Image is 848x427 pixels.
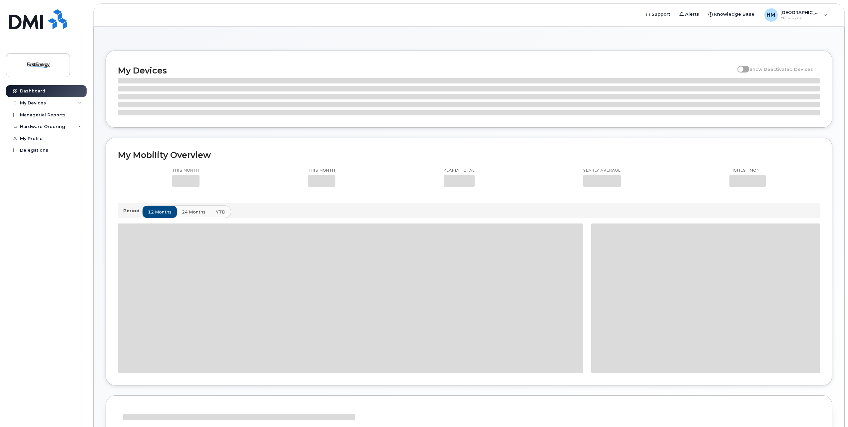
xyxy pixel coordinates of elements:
[123,208,142,214] p: Period
[749,67,813,72] span: Show Deactivated Devices
[583,168,621,173] p: Yearly average
[118,66,734,75] h2: My Devices
[444,168,475,173] p: Yearly total
[182,209,206,215] span: 24 months
[308,168,335,173] p: This month
[172,168,200,173] p: This month
[118,150,820,160] h2: My Mobility Overview
[729,168,766,173] p: Highest month
[737,63,743,68] input: Show Deactivated Devices
[216,209,225,215] span: YTD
